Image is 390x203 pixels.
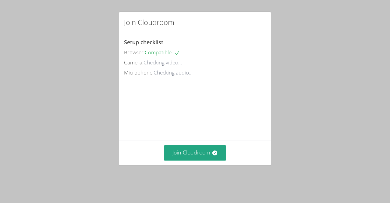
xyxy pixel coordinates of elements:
[124,69,154,76] span: Microphone:
[124,38,163,46] span: Setup checklist
[144,59,182,66] span: Checking video...
[164,145,226,160] button: Join Cloudroom
[124,49,145,56] span: Browser:
[154,69,193,76] span: Checking audio...
[124,17,174,28] h2: Join Cloudroom
[145,49,180,56] span: Compatible
[124,59,144,66] span: Camera:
